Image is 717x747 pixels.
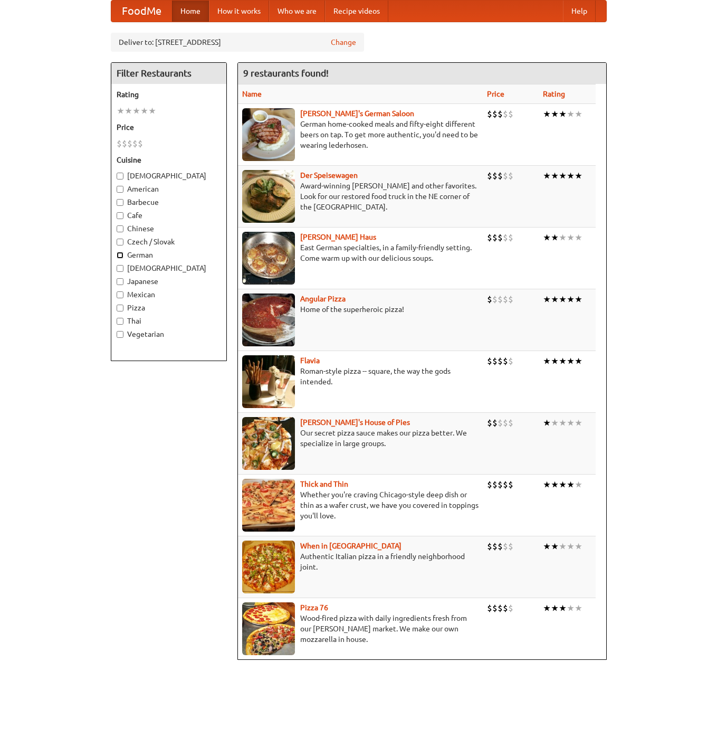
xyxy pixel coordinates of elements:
label: Mexican [117,289,221,300]
li: $ [498,479,503,490]
a: Who we are [269,1,325,22]
p: East German specialties, in a family-friendly setting. Come warm up with our delicious soups. [242,242,479,263]
input: German [117,252,123,259]
li: $ [492,479,498,490]
li: ★ [559,232,567,243]
li: ★ [543,541,551,552]
input: Chinese [117,225,123,232]
p: German home-cooked meals and fifty-eight different beers on tap. To get more authentic, you'd nee... [242,119,479,150]
label: Thai [117,316,221,326]
li: ★ [543,232,551,243]
li: $ [503,108,508,120]
li: $ [498,602,503,614]
li: ★ [551,355,559,367]
li: $ [487,108,492,120]
li: $ [508,355,513,367]
p: Wood-fired pizza with daily ingredients fresh from our [PERSON_NAME] market. We make our own mozz... [242,613,479,645]
b: [PERSON_NAME]'s House of Pies [300,418,410,427]
li: ★ [543,108,551,120]
li: ★ [543,479,551,490]
li: $ [492,170,498,182]
li: $ [487,355,492,367]
li: $ [487,541,492,552]
li: ★ [567,417,575,429]
p: Roman-style pizza -- square, the way the gods intended. [242,366,479,387]
a: Recipe videos [325,1,388,22]
li: $ [492,108,498,120]
li: $ [503,294,508,305]
label: Barbecue [117,197,221,207]
li: ★ [567,541,575,552]
li: $ [492,355,498,367]
b: Thick and Thin [300,480,348,488]
label: Cafe [117,210,221,221]
li: $ [498,108,503,120]
li: $ [503,417,508,429]
li: ★ [567,355,575,367]
li: $ [487,294,492,305]
input: Japanese [117,278,123,285]
li: $ [132,138,138,149]
li: $ [492,294,498,305]
li: $ [503,170,508,182]
b: Pizza 76 [300,603,328,612]
li: ★ [575,602,582,614]
input: Cafe [117,212,123,219]
li: ★ [551,602,559,614]
li: ★ [559,602,567,614]
li: ★ [575,170,582,182]
li: ★ [567,479,575,490]
li: ★ [575,232,582,243]
li: ★ [551,479,559,490]
li: ★ [551,170,559,182]
li: ★ [543,294,551,305]
label: Pizza [117,302,221,313]
h5: Price [117,122,221,133]
img: esthers.jpg [242,108,295,161]
li: $ [498,417,503,429]
li: $ [498,294,503,305]
li: $ [503,602,508,614]
li: $ [503,479,508,490]
li: $ [503,541,508,552]
li: $ [498,541,503,552]
a: [PERSON_NAME] Haus [300,233,376,241]
a: Flavia [300,356,320,365]
li: $ [492,541,498,552]
li: ★ [567,232,575,243]
li: ★ [567,294,575,305]
li: $ [508,294,513,305]
li: $ [487,232,492,243]
li: ★ [559,479,567,490]
li: ★ [551,232,559,243]
label: Chinese [117,223,221,234]
h5: Cuisine [117,155,221,165]
li: $ [492,232,498,243]
li: $ [498,355,503,367]
li: ★ [117,105,125,117]
a: Home [172,1,209,22]
li: ★ [567,108,575,120]
input: Pizza [117,305,123,311]
label: German [117,250,221,260]
label: Vegetarian [117,329,221,339]
a: Rating [543,90,565,98]
li: ★ [551,417,559,429]
li: ★ [575,479,582,490]
li: $ [503,232,508,243]
li: ★ [567,170,575,182]
a: Angular Pizza [300,295,346,303]
li: ★ [559,294,567,305]
li: $ [487,602,492,614]
img: kohlhaus.jpg [242,232,295,285]
img: wheninrome.jpg [242,541,295,593]
p: Whether you're craving Chicago-style deep dish or thin as a wafer crust, we have you covered in t... [242,489,479,521]
li: ★ [575,355,582,367]
li: $ [492,602,498,614]
img: luigis.jpg [242,417,295,470]
li: $ [138,138,143,149]
li: $ [508,541,513,552]
li: ★ [543,355,551,367]
a: Name [242,90,262,98]
label: Japanese [117,276,221,287]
